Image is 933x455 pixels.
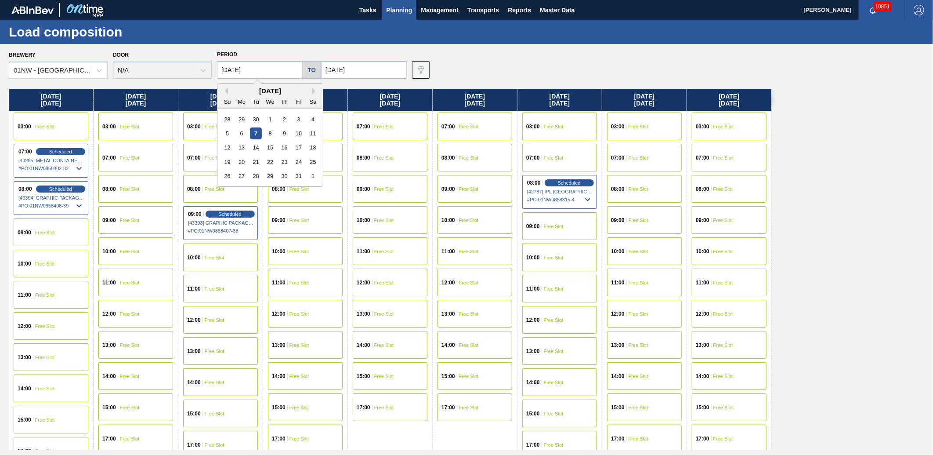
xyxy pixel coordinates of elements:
[102,124,116,129] span: 03:00
[859,4,887,16] button: Notifications
[236,142,248,153] div: Choose Monday, October 13th, 2025
[205,186,224,192] span: Free Slot
[696,186,709,192] span: 08:00
[544,124,564,129] span: Free Slot
[357,155,370,160] span: 08:00
[629,405,648,410] span: Free Slot
[527,194,593,205] span: # PO : 01NW0858315-4
[713,280,733,285] span: Free Slot
[540,5,575,15] span: Master Data
[113,52,129,58] label: Door
[629,124,648,129] span: Free Slot
[629,342,648,348] span: Free Slot
[264,170,276,182] div: Choose Wednesday, October 29th, 2025
[696,155,709,160] span: 07:00
[272,311,286,317] span: 12:00
[713,249,733,254] span: Free Slot
[459,280,479,285] span: Free Slot
[467,5,499,15] span: Transports
[544,224,564,229] span: Free Slot
[278,156,290,168] div: Choose Thursday, October 23rd, 2025
[120,311,140,317] span: Free Slot
[526,224,540,229] span: 09:00
[713,186,733,192] span: Free Slot
[18,417,31,422] span: 15:00
[250,156,262,168] div: Choose Tuesday, October 21st, 2025
[120,280,140,285] span: Free Slot
[264,113,276,125] div: Choose Wednesday, October 1st, 2025
[696,405,709,410] span: 15:00
[713,311,733,317] span: Free Slot
[713,124,733,129] span: Free Slot
[221,142,233,153] div: Choose Sunday, October 12th, 2025
[187,317,201,323] span: 12:00
[357,249,370,254] span: 11:00
[602,89,687,111] div: [DATE] [DATE]
[120,186,140,192] span: Free Slot
[217,51,237,58] span: Period
[289,280,309,285] span: Free Slot
[441,405,455,410] span: 17:00
[18,149,32,154] span: 07:00
[611,374,625,379] span: 14:00
[629,186,648,192] span: Free Slot
[221,170,233,182] div: Choose Sunday, October 26th, 2025
[433,89,517,111] div: [DATE] [DATE]
[120,405,140,410] span: Free Slot
[629,280,648,285] span: Free Slot
[18,186,32,192] span: 08:00
[35,355,55,360] span: Free Slot
[35,124,55,129] span: Free Slot
[357,218,370,223] span: 10:00
[219,211,242,217] span: Scheduled
[205,442,224,448] span: Free Slot
[187,255,201,260] span: 10:00
[35,261,55,266] span: Free Slot
[713,342,733,348] span: Free Slot
[412,61,430,79] button: icon-filter-gray
[18,355,31,360] span: 13:00
[713,436,733,441] span: Free Slot
[526,317,540,323] span: 12:00
[357,280,370,285] span: 12:00
[459,218,479,223] span: Free Slot
[696,218,709,223] span: 09:00
[374,124,394,129] span: Free Slot
[18,261,31,266] span: 10:00
[278,113,290,125] div: Choose Thursday, October 2nd, 2025
[289,311,309,317] span: Free Slot
[187,380,201,385] span: 14:00
[544,349,564,354] span: Free Slot
[629,249,648,254] span: Free Slot
[18,230,31,235] span: 09:00
[611,186,625,192] span: 08:00
[374,311,394,317] span: Free Slot
[187,286,201,291] span: 11:00
[272,249,286,254] span: 10:00
[441,280,455,285] span: 12:00
[459,155,479,160] span: Free Slot
[18,124,31,129] span: 03:00
[526,380,540,385] span: 14:00
[187,124,201,129] span: 03:00
[264,156,276,168] div: Choose Wednesday, October 22nd, 2025
[459,249,479,254] span: Free Slot
[441,342,455,348] span: 14:00
[187,186,201,192] span: 08:00
[9,89,93,111] div: [DATE] [DATE]
[293,156,304,168] div: Choose Friday, October 24th, 2025
[187,411,201,416] span: 15:00
[289,436,309,441] span: Free Slot
[526,349,540,354] span: 13:00
[289,342,309,348] span: Free Slot
[35,448,55,454] span: Free Slot
[102,186,116,192] span: 08:00
[358,5,377,15] span: Tasks
[914,5,924,15] img: Logout
[696,124,709,129] span: 03:00
[217,87,323,95] div: [DATE]
[205,124,224,129] span: Free Slot
[629,374,648,379] span: Free Slot
[102,280,116,285] span: 11:00
[293,96,304,108] div: Fr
